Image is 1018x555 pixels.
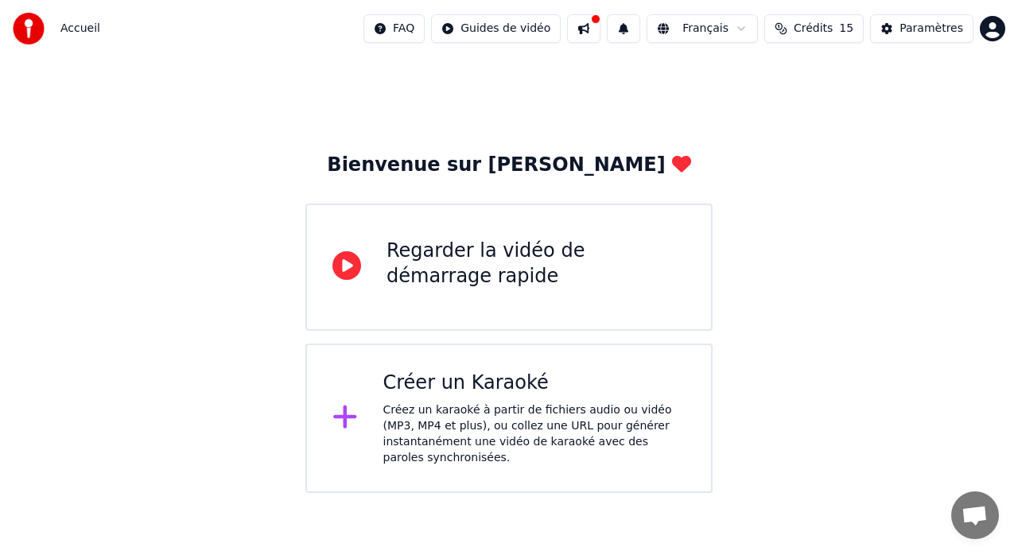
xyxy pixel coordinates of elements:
button: FAQ [363,14,425,43]
div: Paramètres [899,21,963,37]
img: youka [13,13,45,45]
button: Paramètres [870,14,973,43]
span: Accueil [60,21,100,37]
span: 15 [839,21,853,37]
button: Crédits15 [764,14,864,43]
div: Bienvenue sur [PERSON_NAME] [327,153,690,178]
div: Ouvrir le chat [951,491,999,539]
div: Créez un karaoké à partir de fichiers audio ou vidéo (MP3, MP4 et plus), ou collez une URL pour g... [383,402,686,466]
div: Créer un Karaoké [383,371,686,396]
nav: breadcrumb [60,21,100,37]
button: Guides de vidéo [431,14,561,43]
span: Crédits [794,21,833,37]
div: Regarder la vidéo de démarrage rapide [387,239,686,289]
